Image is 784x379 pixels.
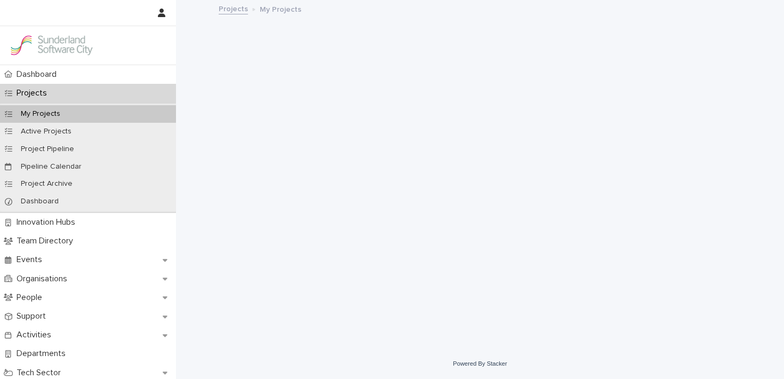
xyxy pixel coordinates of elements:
[12,145,83,154] p: Project Pipeline
[12,368,69,378] p: Tech Sector
[453,360,507,367] a: Powered By Stacker
[12,162,90,171] p: Pipeline Calendar
[12,311,54,321] p: Support
[12,255,51,265] p: Events
[12,179,81,188] p: Project Archive
[12,274,76,284] p: Organisations
[12,127,80,136] p: Active Projects
[12,349,74,359] p: Departments
[12,293,51,303] p: People
[12,217,84,227] p: Innovation Hubs
[260,3,301,14] p: My Projects
[12,236,82,246] p: Team Directory
[12,88,55,98] p: Projects
[12,330,60,340] p: Activities
[12,197,67,206] p: Dashboard
[9,35,94,56] img: Kay6KQejSz2FjblR6DWv
[219,2,248,14] a: Projects
[12,69,65,80] p: Dashboard
[12,109,69,119] p: My Projects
